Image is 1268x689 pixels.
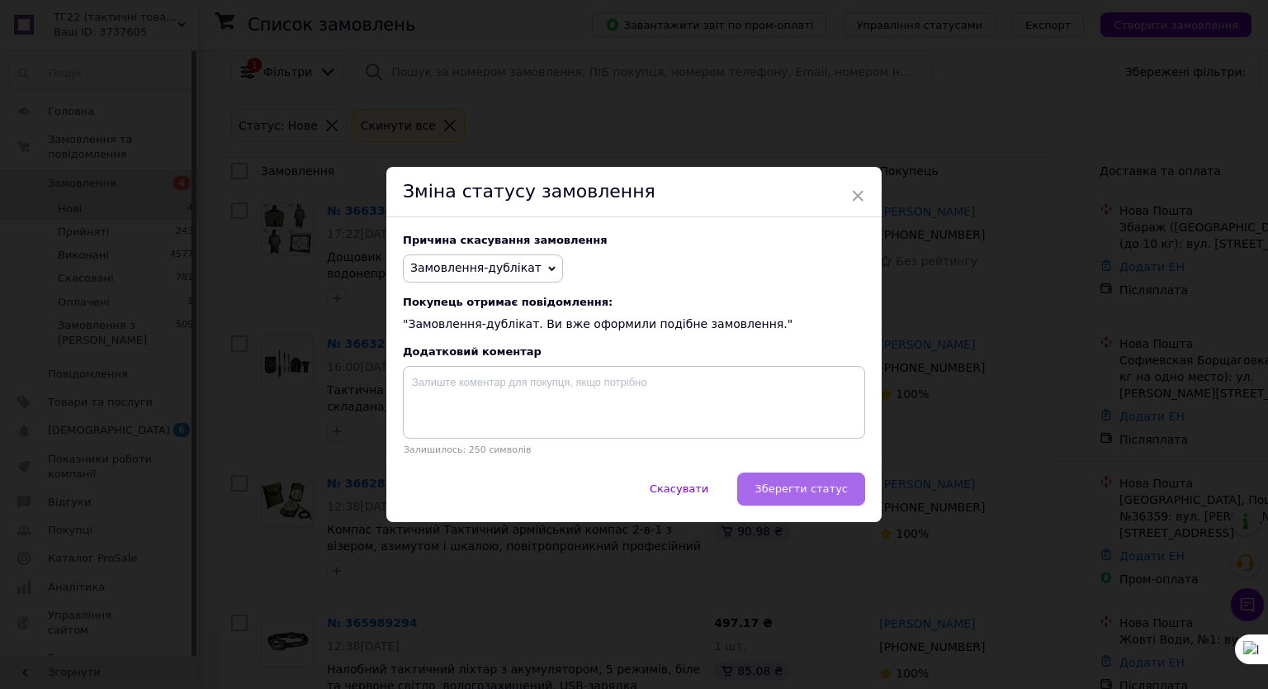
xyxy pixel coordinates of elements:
[386,167,882,217] div: Зміна статусу замовлення
[737,473,865,506] button: Зберегти статус
[403,296,865,308] span: Покупець отримає повідомлення:
[755,482,848,495] span: Зберегти статус
[403,234,865,246] div: Причина скасування замовлення
[403,345,865,358] div: Додатковий коментар
[650,482,708,495] span: Скасувати
[403,444,865,455] p: Залишилось: 250 символів
[850,182,865,210] span: ×
[410,261,542,274] span: Замовлення-дублікат
[403,296,865,333] div: "Замовлення-дублікат. Ви вже оформили подібне замовлення."
[632,473,726,506] button: Скасувати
